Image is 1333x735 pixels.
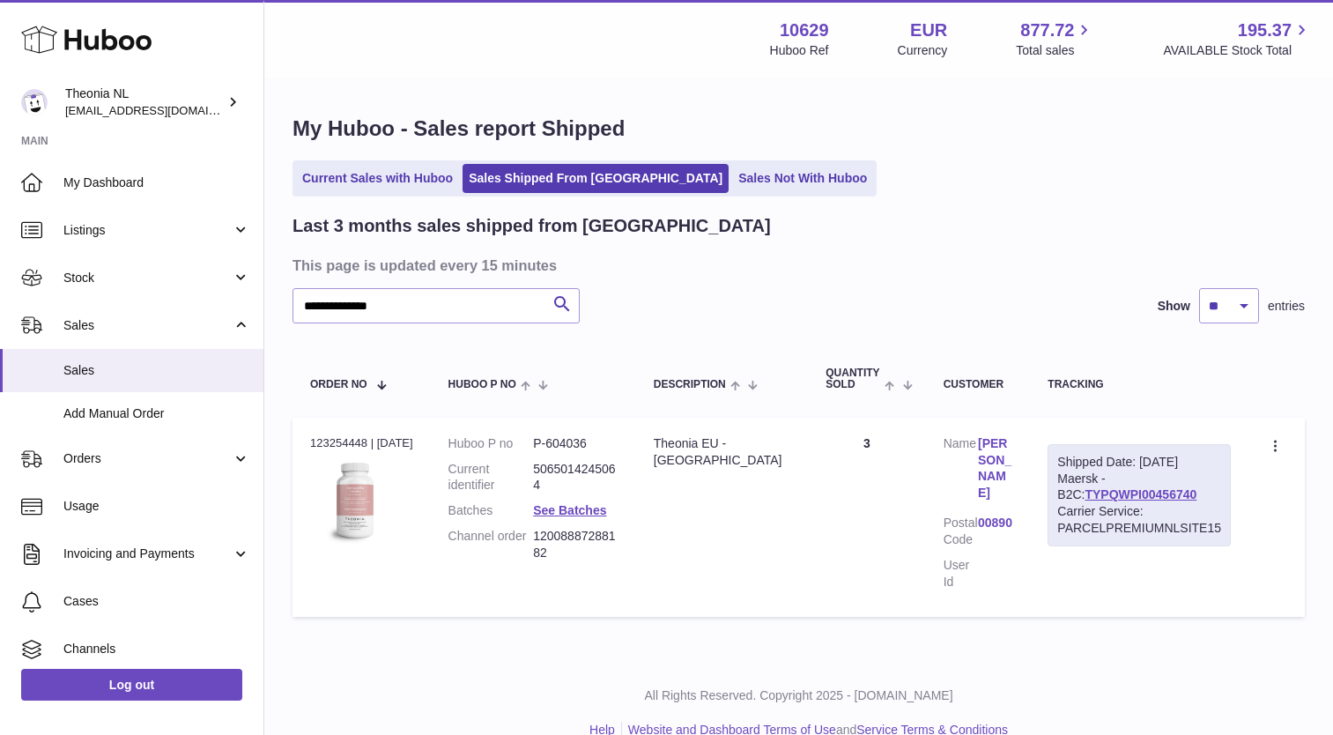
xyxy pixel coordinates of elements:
[1163,19,1312,59] a: 195.37 AVAILABLE Stock Total
[63,641,250,657] span: Channels
[1020,19,1074,42] span: 877.72
[278,687,1319,704] p: All Rights Reserved. Copyright 2025 - [DOMAIN_NAME]
[780,19,829,42] strong: 10629
[293,115,1305,143] h1: My Huboo - Sales report Shipped
[448,502,534,519] dt: Batches
[448,461,534,494] dt: Current identifier
[944,379,1013,390] div: Customer
[65,103,259,117] span: [EMAIL_ADDRESS][DOMAIN_NAME]
[1048,379,1231,390] div: Tracking
[944,515,978,548] dt: Postal Code
[533,503,606,517] a: See Batches
[63,270,232,286] span: Stock
[1268,298,1305,315] span: entries
[533,528,618,561] dd: 12008887288182
[63,405,250,422] span: Add Manual Order
[910,19,947,42] strong: EUR
[654,379,726,390] span: Description
[1158,298,1190,315] label: Show
[898,42,948,59] div: Currency
[310,457,398,545] img: 106291725893222.jpg
[21,669,242,701] a: Log out
[63,174,250,191] span: My Dashboard
[448,528,534,561] dt: Channel order
[770,42,829,59] div: Huboo Ref
[63,222,232,239] span: Listings
[808,418,925,617] td: 3
[63,498,250,515] span: Usage
[826,367,880,390] span: Quantity Sold
[463,164,729,193] a: Sales Shipped From [GEOGRAPHIC_DATA]
[448,435,534,452] dt: Huboo P no
[63,317,232,334] span: Sales
[448,379,516,390] span: Huboo P no
[1085,487,1196,501] a: TYPQWPI00456740
[533,461,618,494] dd: 5065014245064
[310,435,413,451] div: 123254448 | [DATE]
[63,362,250,379] span: Sales
[944,557,978,590] dt: User Id
[944,435,978,507] dt: Name
[63,546,232,562] span: Invoicing and Payments
[533,435,618,452] dd: P-604036
[1057,503,1221,537] div: Carrier Service: PARCELPREMIUMNLSITE15
[1016,19,1094,59] a: 877.72 Total sales
[293,256,1300,275] h3: This page is updated every 15 minutes
[1238,19,1292,42] span: 195.37
[65,85,224,119] div: Theonia NL
[732,164,873,193] a: Sales Not With Huboo
[296,164,459,193] a: Current Sales with Huboo
[654,435,791,469] div: Theonia EU - [GEOGRAPHIC_DATA]
[978,515,1012,531] a: 00890
[978,435,1012,502] a: [PERSON_NAME]
[310,379,367,390] span: Order No
[1016,42,1094,59] span: Total sales
[1057,454,1221,471] div: Shipped Date: [DATE]
[63,593,250,610] span: Cases
[1048,444,1231,546] div: Maersk - B2C:
[21,89,48,115] img: info@wholesomegoods.eu
[293,214,771,238] h2: Last 3 months sales shipped from [GEOGRAPHIC_DATA]
[1163,42,1312,59] span: AVAILABLE Stock Total
[63,450,232,467] span: Orders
